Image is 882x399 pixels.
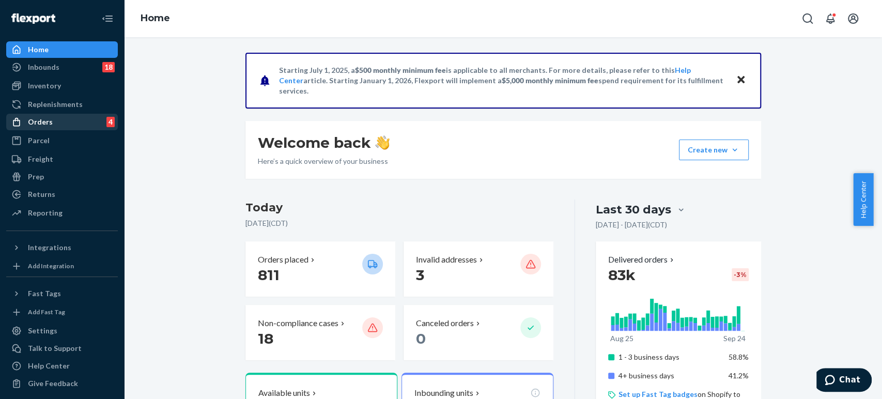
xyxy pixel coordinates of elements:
button: Open notifications [820,8,841,29]
div: Inventory [28,81,61,91]
div: Reporting [28,208,63,218]
span: $5,000 monthly minimum fee [502,76,598,85]
a: Add Fast Tag [6,306,118,318]
button: Canceled orders 0 [404,305,553,360]
div: Add Integration [28,262,74,270]
span: 83k [608,266,636,284]
button: Help Center [853,173,873,226]
p: 1 - 3 business days [618,352,720,362]
button: Open Search Box [797,8,818,29]
a: Help Center [6,358,118,374]
p: Non-compliance cases [258,317,338,329]
div: Prep [28,172,44,182]
button: Create new [679,140,749,160]
span: 0 [416,330,426,347]
div: Settings [28,326,57,336]
p: Available units [258,387,310,399]
a: Returns [6,186,118,203]
a: Home [141,12,170,24]
div: Help Center [28,361,70,371]
button: Integrations [6,239,118,256]
a: Inventory [6,78,118,94]
p: 4+ business days [618,371,720,381]
div: Parcel [28,135,50,146]
div: Inbounds [28,62,59,72]
p: Aug 25 [610,333,633,344]
iframe: Opens a widget where you can chat to one of our agents [816,368,872,394]
ol: breadcrumbs [132,4,178,34]
div: Freight [28,154,53,164]
a: Parcel [6,132,118,149]
h3: Today [245,199,554,216]
p: Inbounding units [414,387,473,399]
a: Orders4 [6,114,118,130]
a: Inbounds18 [6,59,118,75]
p: Canceled orders [416,317,474,329]
p: Sep 24 [723,333,746,344]
div: Add Fast Tag [28,308,65,316]
div: Integrations [28,242,71,253]
div: 18 [102,62,115,72]
span: $500 monthly minimum fee [355,66,446,74]
button: Orders placed 811 [245,241,395,297]
a: Reporting [6,205,118,221]
p: Starting July 1, 2025, a is applicable to all merchants. For more details, please refer to this a... [279,65,726,96]
div: Talk to Support [28,343,82,354]
button: Delivered orders [608,254,676,266]
div: Orders [28,117,53,127]
a: Set up Fast Tag badges [618,390,698,398]
a: Settings [6,323,118,339]
span: 58.8% [729,352,749,361]
div: Home [28,44,49,55]
a: Home [6,41,118,58]
img: Flexport logo [11,13,55,24]
button: Open account menu [843,8,863,29]
p: Here’s a quick overview of your business [258,156,390,166]
div: Fast Tags [28,288,61,299]
div: Give Feedback [28,378,78,389]
p: Orders placed [258,254,308,266]
span: 41.2% [729,371,749,380]
a: Freight [6,151,118,167]
button: Non-compliance cases 18 [245,305,395,360]
div: Last 30 days [596,202,671,218]
div: -3 % [732,268,749,281]
button: Invalid addresses 3 [404,241,553,297]
a: Add Integration [6,260,118,272]
img: hand-wave emoji [375,135,390,150]
div: Replenishments [28,99,83,110]
button: Close [734,73,748,88]
p: [DATE] - [DATE] ( CDT ) [596,220,667,230]
h1: Welcome back [258,133,390,152]
span: 811 [258,266,280,284]
a: Prep [6,168,118,185]
p: Invalid addresses [416,254,477,266]
button: Give Feedback [6,375,118,392]
div: 4 [106,117,115,127]
span: 3 [416,266,424,284]
button: Fast Tags [6,285,118,302]
div: Returns [28,189,55,199]
button: Talk to Support [6,340,118,357]
button: Close Navigation [97,8,118,29]
a: Replenishments [6,96,118,113]
p: [DATE] ( CDT ) [245,218,554,228]
span: 18 [258,330,273,347]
